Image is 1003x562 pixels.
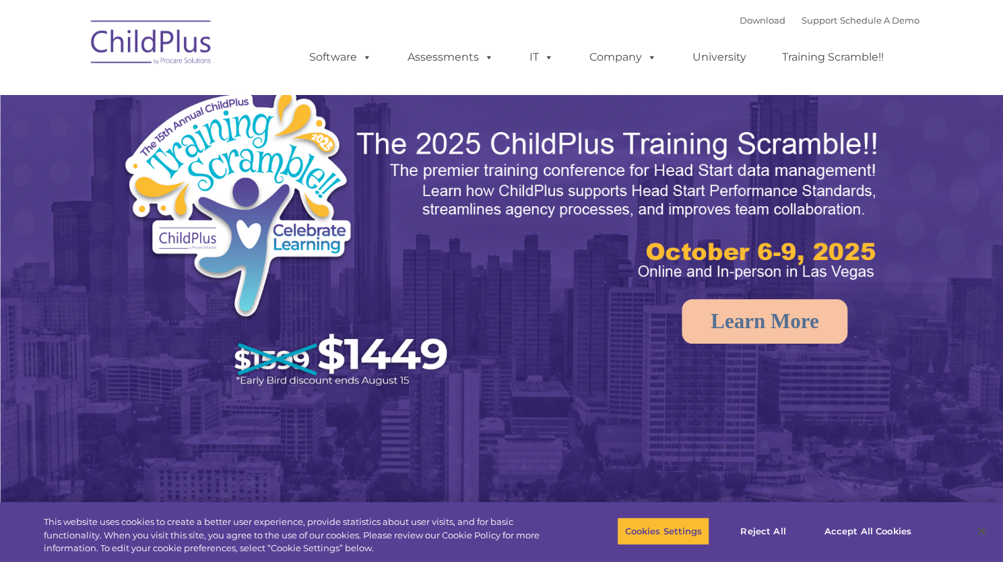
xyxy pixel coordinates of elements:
a: Assessments [394,44,507,71]
a: Download [740,15,785,26]
button: Cookies Settings [617,517,709,545]
img: ChildPlus by Procare Solutions [84,11,219,78]
span: Phone number [187,144,245,154]
a: Company [576,44,670,71]
a: University [679,44,760,71]
a: Schedule A Demo [840,15,919,26]
button: Accept All Cookies [816,517,918,545]
a: IT [516,44,567,71]
a: Training Scramble!! [769,44,897,71]
a: Learn More [682,299,847,344]
button: Close [967,516,996,546]
span: Last name [187,89,228,99]
div: This website uses cookies to create a better user experience, provide statistics about user visit... [44,516,552,555]
button: Reject All [721,517,805,545]
a: Support [802,15,837,26]
font: | [740,15,919,26]
a: Software [296,44,385,71]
